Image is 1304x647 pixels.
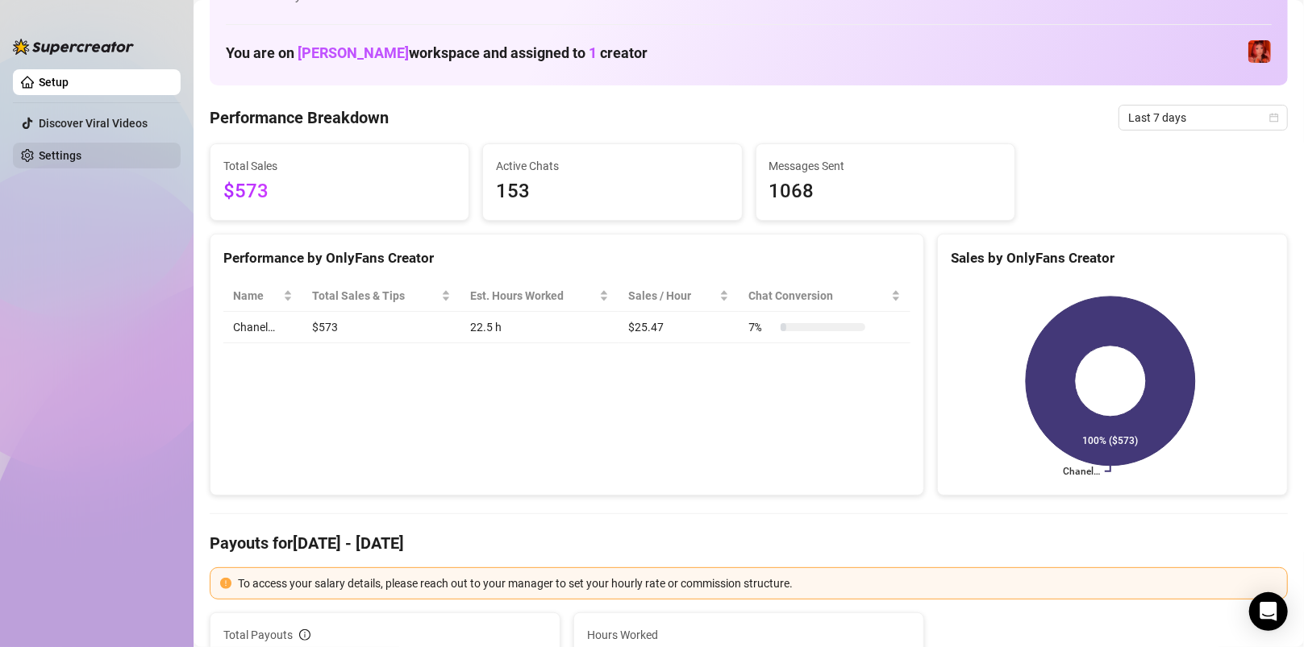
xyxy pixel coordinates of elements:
th: Chat Conversion [739,280,910,312]
span: 1068 [769,176,1002,207]
td: $25.47 [619,312,739,343]
img: logo-BBDzfeDw.svg [13,39,134,55]
span: Last 7 days [1128,106,1278,130]
div: Sales by OnlyFans Creator [951,247,1274,269]
h1: You are on workspace and assigned to creator [226,44,648,62]
span: info-circle [299,629,310,641]
a: Discover Viral Videos [39,117,148,130]
span: Chat Conversion [748,287,888,305]
h4: Performance Breakdown [210,106,389,129]
td: $573 [302,312,460,343]
th: Sales / Hour [619,280,739,312]
div: Performance by OnlyFans Creator [223,247,910,269]
span: 7 % [748,318,774,336]
span: Total Payouts [223,626,293,644]
text: Chanel… [1063,466,1100,477]
span: [PERSON_NAME] [298,44,409,61]
span: 153 [496,176,728,207]
span: exclamation-circle [220,578,231,589]
h4: Payouts for [DATE] - [DATE] [210,532,1288,554]
span: Active Chats [496,157,728,175]
th: Total Sales & Tips [302,280,460,312]
div: Est. Hours Worked [470,287,597,305]
span: calendar [1269,113,1279,122]
td: Chanel… [223,312,302,343]
span: Name [233,287,280,305]
span: Total Sales [223,157,456,175]
th: Name [223,280,302,312]
img: Chanel (@chanelsantini) [1248,40,1271,63]
div: Open Intercom Messenger [1249,592,1288,631]
span: Sales / Hour [628,287,716,305]
div: To access your salary details, please reach out to your manager to set your hourly rate or commis... [238,574,1277,592]
span: Messages Sent [769,157,1002,175]
span: Total Sales & Tips [312,287,437,305]
span: Hours Worked [587,626,910,644]
td: 22.5 h [460,312,619,343]
a: Setup [39,76,69,89]
span: 1 [589,44,597,61]
a: Settings [39,149,81,162]
span: $573 [223,176,456,207]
